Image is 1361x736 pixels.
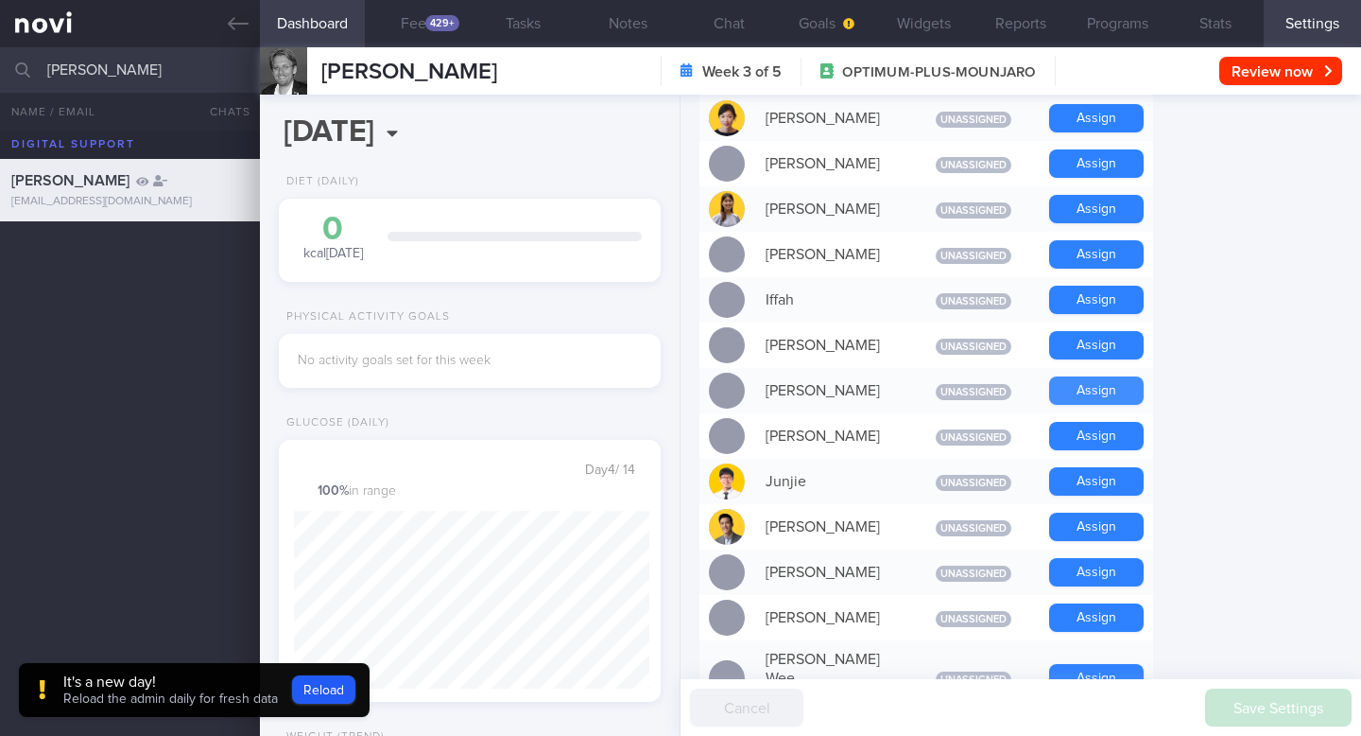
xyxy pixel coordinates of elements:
div: [PERSON_NAME] [756,417,907,455]
div: No activity goals set for this week [298,353,642,370]
div: [PERSON_NAME] [756,326,907,364]
span: Unassigned [936,672,1011,688]
span: Unassigned [936,566,1011,582]
button: Assign [1049,195,1144,223]
span: Unassigned [936,475,1011,491]
button: Assign [1049,467,1144,496]
div: kcal [DATE] [298,213,369,263]
span: Unassigned [936,429,1011,446]
div: 0 [298,213,369,246]
span: Unassigned [936,293,1011,309]
span: [PERSON_NAME] [321,61,497,83]
span: Unassigned [936,611,1011,627]
strong: Week 3 of 5 [702,62,782,81]
span: Unassigned [936,248,1011,264]
button: Assign [1049,286,1144,314]
span: in range [318,483,396,500]
div: [EMAIL_ADDRESS][DOMAIN_NAME] [11,195,249,209]
button: Assign [1049,240,1144,269]
button: Assign [1049,513,1144,541]
button: Assign [1049,104,1144,132]
span: Unassigned [936,112,1011,128]
button: Reload [292,675,355,704]
span: [PERSON_NAME] [11,173,129,188]
div: Glucose (Daily) [279,416,389,430]
div: [PERSON_NAME] [756,553,907,591]
div: Junjie [756,463,907,500]
span: Unassigned [936,384,1011,400]
div: [PERSON_NAME] [756,372,907,410]
span: OPTIMUM-PLUS-MOUNJARO [842,63,1035,82]
div: [PERSON_NAME] [756,599,907,637]
div: [PERSON_NAME] [756,190,907,228]
div: Day 4 / 14 [585,461,649,480]
button: Assign [1049,604,1144,632]
div: [PERSON_NAME] Wee [PERSON_NAME] [756,640,907,716]
button: Assign [1049,558,1144,587]
button: Review now [1219,57,1342,85]
div: Physical Activity Goals [279,310,450,324]
div: It's a new day! [63,673,278,692]
div: [PERSON_NAME] [756,508,907,546]
span: Reload the admin daily for fresh data [63,692,278,706]
button: Assign [1049,331,1144,359]
span: Unassigned [936,339,1011,355]
button: Assign [1049,422,1144,450]
div: 429+ [425,15,459,31]
button: Assign [1049,377,1144,405]
div: [PERSON_NAME] [756,99,907,137]
div: Iffah [756,281,907,319]
button: Assign [1049,149,1144,178]
div: Diet (Daily) [279,175,359,189]
div: [PERSON_NAME] [756,145,907,183]
button: Assign [1049,664,1144,692]
div: [PERSON_NAME] [756,236,907,273]
strong: 100 % [318,484,349,498]
button: Chats [184,93,260,131]
span: Unassigned [936,520,1011,536]
span: Unassigned [936,157,1011,173]
span: Unassigned [936,202,1011,219]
